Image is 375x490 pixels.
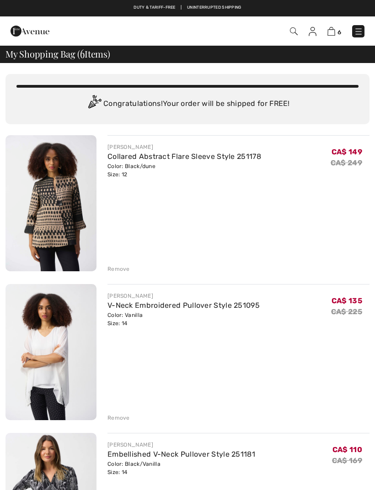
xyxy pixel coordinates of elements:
[107,265,130,273] div: Remove
[5,284,96,420] img: V-Neck Embroidered Pullover Style 251095
[85,95,103,113] img: Congratulation2.svg
[332,456,362,465] s: CA$ 169
[331,307,362,316] s: CA$ 225
[107,152,261,161] a: Collared Abstract Flare Sleeve Style 251178
[11,26,49,35] a: 1ère Avenue
[5,135,96,271] img: Collared Abstract Flare Sleeve Style 251178
[107,311,260,327] div: Color: Vanilla Size: 14
[332,296,362,305] span: CA$ 135
[332,445,362,454] span: CA$ 110
[309,27,316,36] img: My Info
[331,158,362,167] s: CA$ 249
[354,27,363,36] img: Menu
[107,143,261,151] div: [PERSON_NAME]
[337,29,341,36] span: 6
[107,414,130,422] div: Remove
[332,148,362,156] span: CA$ 149
[5,49,110,58] span: My Shopping Bag ( Items)
[107,162,261,179] div: Color: Black/dune Size: 12
[107,460,255,476] div: Color: Black/Vanilla Size: 14
[327,27,335,36] img: Shopping Bag
[107,441,255,449] div: [PERSON_NAME]
[107,301,260,310] a: V-Neck Embroidered Pullover Style 251095
[107,292,260,300] div: [PERSON_NAME]
[327,26,341,37] a: 6
[80,47,85,59] span: 6
[16,95,359,113] div: Congratulations! Your order will be shipped for FREE!
[290,27,298,35] img: Search
[11,22,49,40] img: 1ère Avenue
[107,450,255,458] a: Embellished V-Neck Pullover Style 251181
